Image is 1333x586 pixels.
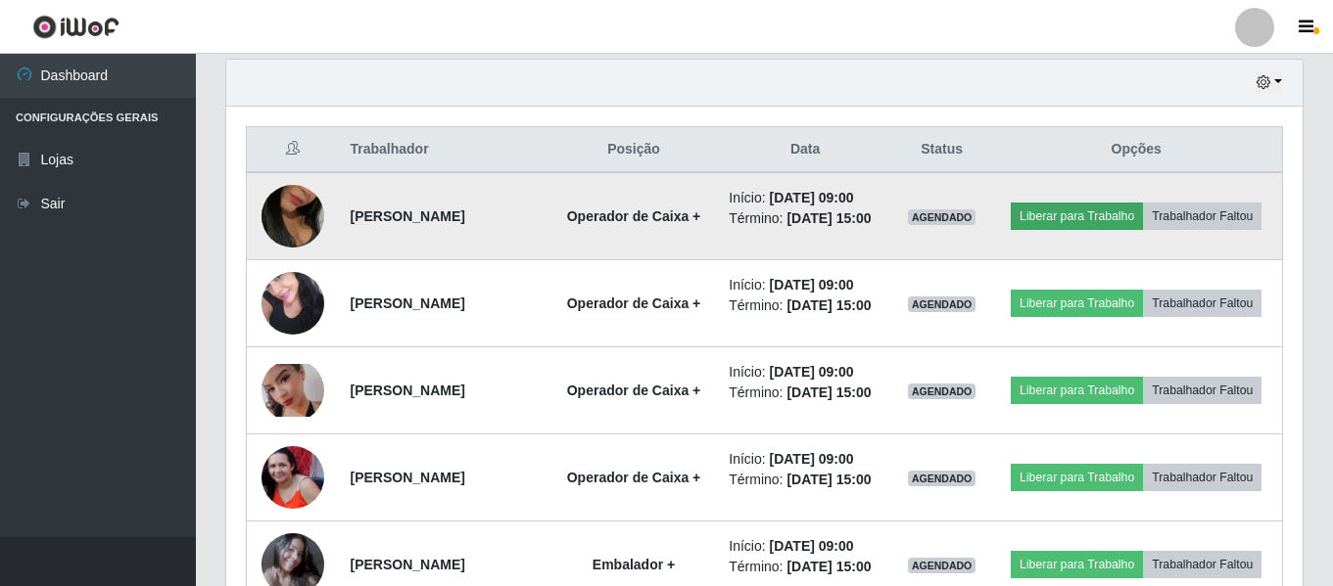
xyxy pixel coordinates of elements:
button: Trabalhador Faltou [1143,203,1262,230]
li: Início: [729,536,881,557]
img: 1746197830896.jpeg [262,261,324,344]
img: 1743338839822.jpeg [262,446,324,509]
strong: Operador de Caixa + [567,383,701,398]
span: AGENDADO [908,558,976,573]
span: AGENDADO [908,209,976,225]
button: Trabalhador Faltou [1143,290,1262,317]
strong: Embalador + [593,557,675,572]
button: Liberar para Trabalho [1011,377,1143,404]
span: AGENDADO [908,471,976,486]
button: Trabalhador Faltou [1143,464,1262,491]
strong: Operador de Caixa + [567,295,701,311]
strong: Operador de Caixa + [567,208,701,224]
button: Liberar para Trabalho [1011,464,1143,491]
th: Opções [990,127,1282,173]
strong: [PERSON_NAME] [350,470,464,485]
button: Trabalhador Faltou [1143,377,1262,404]
button: Liberar para Trabalho [1011,290,1143,317]
li: Início: [729,188,881,208]
time: [DATE] 09:00 [770,364,854,380]
th: Status [893,127,990,173]
time: [DATE] 09:00 [770,190,854,205]
li: Início: [729,275,881,295]
strong: [PERSON_NAME] [350,208,464,224]
time: [DATE] 15:00 [786,472,871,487]
li: Término: [729,470,881,490]
li: Início: [729,449,881,470]
time: [DATE] 09:00 [770,538,854,554]
strong: [PERSON_NAME] [350,557,464,572]
img: 1698238099994.jpeg [262,160,324,272]
span: AGENDADO [908,296,976,312]
th: Trabalhador [338,127,549,173]
li: Término: [729,383,881,403]
time: [DATE] 15:00 [786,210,871,226]
li: Início: [729,362,881,383]
img: CoreUI Logo [32,15,119,39]
img: 1743098694888.jpeg [262,364,324,416]
span: AGENDADO [908,383,976,399]
strong: [PERSON_NAME] [350,383,464,398]
button: Liberar para Trabalho [1011,203,1143,230]
th: Data [717,127,893,173]
time: [DATE] 09:00 [770,451,854,467]
li: Término: [729,295,881,316]
time: [DATE] 15:00 [786,559,871,574]
strong: Operador de Caixa + [567,470,701,485]
strong: [PERSON_NAME] [350,295,464,311]
time: [DATE] 15:00 [786,384,871,400]
li: Término: [729,208,881,229]
li: Término: [729,557,881,577]
time: [DATE] 09:00 [770,277,854,293]
button: Trabalhador Faltou [1143,551,1262,578]
button: Liberar para Trabalho [1011,551,1143,578]
time: [DATE] 15:00 [786,297,871,313]
th: Posição [550,127,718,173]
